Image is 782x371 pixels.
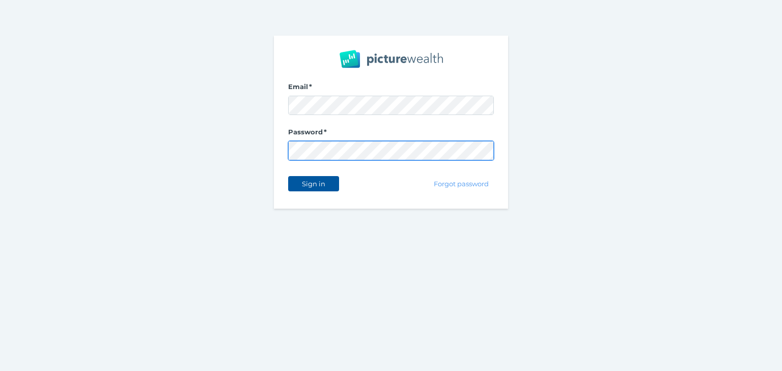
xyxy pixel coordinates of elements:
[430,180,493,188] span: Forgot password
[288,82,494,96] label: Email
[429,176,494,191] button: Forgot password
[288,128,494,141] label: Password
[297,180,329,188] span: Sign in
[288,176,339,191] button: Sign in
[340,50,443,68] img: PW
